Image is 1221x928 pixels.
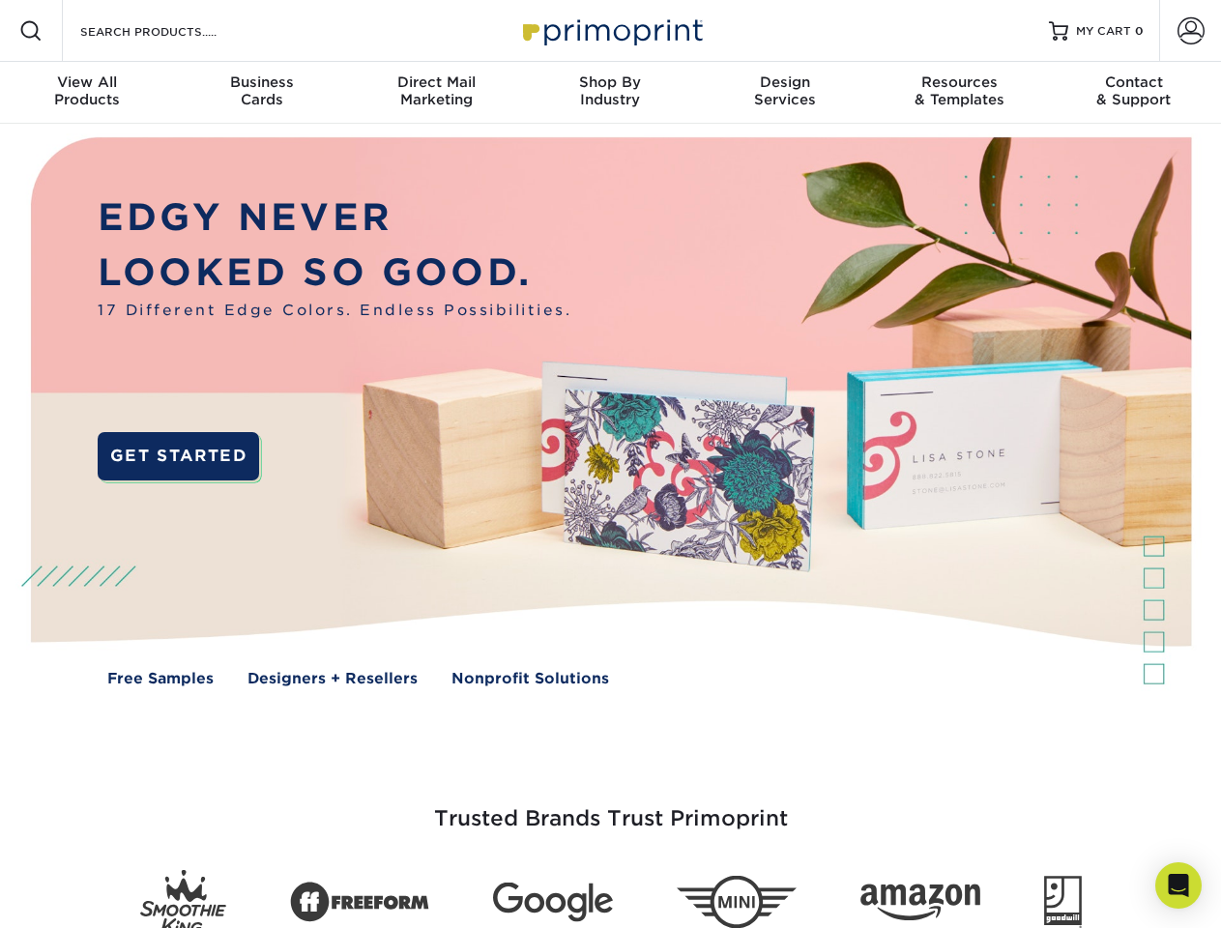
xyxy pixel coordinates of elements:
p: LOOKED SO GOOD. [98,246,571,301]
img: Primoprint [514,10,708,51]
span: Direct Mail [349,73,523,91]
span: 17 Different Edge Colors. Endless Possibilities. [98,300,571,322]
a: Nonprofit Solutions [451,668,609,690]
div: Services [698,73,872,108]
a: GET STARTED [98,432,259,480]
a: BusinessCards [174,62,348,124]
span: 0 [1135,24,1144,38]
a: Direct MailMarketing [349,62,523,124]
a: DesignServices [698,62,872,124]
img: Goodwill [1044,876,1082,928]
div: & Support [1047,73,1221,108]
span: Design [698,73,872,91]
div: Marketing [349,73,523,108]
span: Shop By [523,73,697,91]
p: EDGY NEVER [98,190,571,246]
a: Contact& Support [1047,62,1221,124]
span: Resources [872,73,1046,91]
div: Cards [174,73,348,108]
span: Contact [1047,73,1221,91]
span: Business [174,73,348,91]
a: Designers + Resellers [247,668,418,690]
div: & Templates [872,73,1046,108]
div: Open Intercom Messenger [1155,862,1202,909]
a: Resources& Templates [872,62,1046,124]
a: Free Samples [107,668,214,690]
a: Shop ByIndustry [523,62,697,124]
img: Google [493,883,613,922]
h3: Trusted Brands Trust Primoprint [45,760,1177,855]
img: Amazon [860,884,980,921]
input: SEARCH PRODUCTS..... [78,19,267,43]
div: Industry [523,73,697,108]
span: MY CART [1076,23,1131,40]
